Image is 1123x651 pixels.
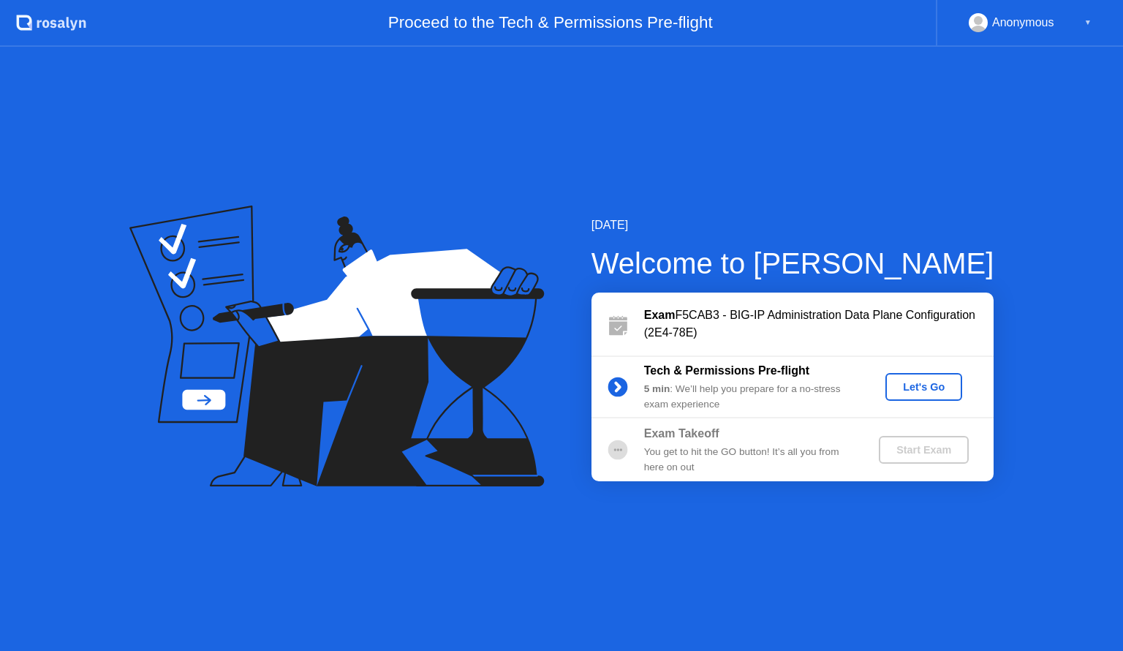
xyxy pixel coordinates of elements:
b: 5 min [644,383,670,394]
div: ▼ [1084,13,1092,32]
div: Anonymous [992,13,1054,32]
button: Start Exam [879,436,969,464]
div: Start Exam [885,444,963,456]
div: F5CAB3 - BIG-IP Administration Data Plane Configuration (2E4-78E) [644,306,994,342]
b: Exam [644,309,676,321]
b: Tech & Permissions Pre-flight [644,364,809,377]
div: Let's Go [891,381,956,393]
div: You get to hit the GO button! It’s all you from here on out [644,445,855,475]
button: Let's Go [885,373,962,401]
div: : We’ll help you prepare for a no-stress exam experience [644,382,855,412]
div: [DATE] [591,217,994,234]
b: Exam Takeoff [644,427,719,440]
div: Welcome to [PERSON_NAME] [591,241,994,285]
